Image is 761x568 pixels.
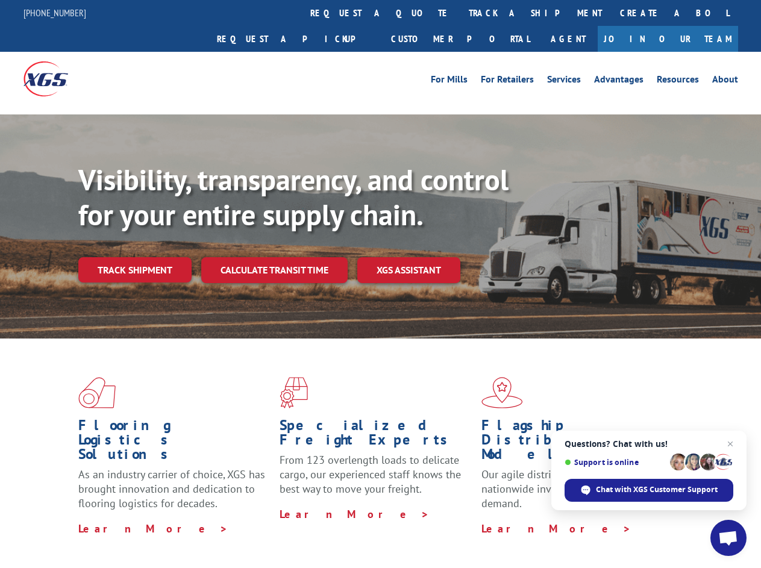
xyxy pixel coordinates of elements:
h1: Flagship Distribution Model [481,418,674,467]
a: XGS ASSISTANT [357,257,460,283]
p: From 123 overlength loads to delicate cargo, our experienced staff knows the best way to move you... [280,453,472,507]
a: Customer Portal [382,26,539,52]
span: Questions? Chat with us! [565,439,733,449]
a: Advantages [594,75,644,88]
span: Support is online [565,458,666,467]
span: Chat with XGS Customer Support [565,479,733,502]
a: Track shipment [78,257,192,282]
a: [PHONE_NUMBER] [23,7,86,19]
a: Learn More > [280,507,430,521]
a: Open chat [710,520,747,556]
span: Our agile distribution network gives you nationwide inventory management on demand. [481,467,670,510]
a: Services [547,75,581,88]
span: Chat with XGS Customer Support [596,484,718,495]
img: xgs-icon-flagship-distribution-model-red [481,377,523,408]
a: Join Our Team [598,26,738,52]
a: Learn More > [78,522,228,535]
h1: Flooring Logistics Solutions [78,418,271,467]
a: For Retailers [481,75,534,88]
img: xgs-icon-focused-on-flooring-red [280,377,308,408]
a: Learn More > [481,522,631,535]
b: Visibility, transparency, and control for your entire supply chain. [78,161,509,233]
img: xgs-icon-total-supply-chain-intelligence-red [78,377,116,408]
a: Request a pickup [208,26,382,52]
a: Resources [657,75,699,88]
a: Agent [539,26,598,52]
a: Calculate transit time [201,257,348,283]
a: For Mills [431,75,468,88]
span: As an industry carrier of choice, XGS has brought innovation and dedication to flooring logistics... [78,467,265,510]
h1: Specialized Freight Experts [280,418,472,453]
a: About [712,75,738,88]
